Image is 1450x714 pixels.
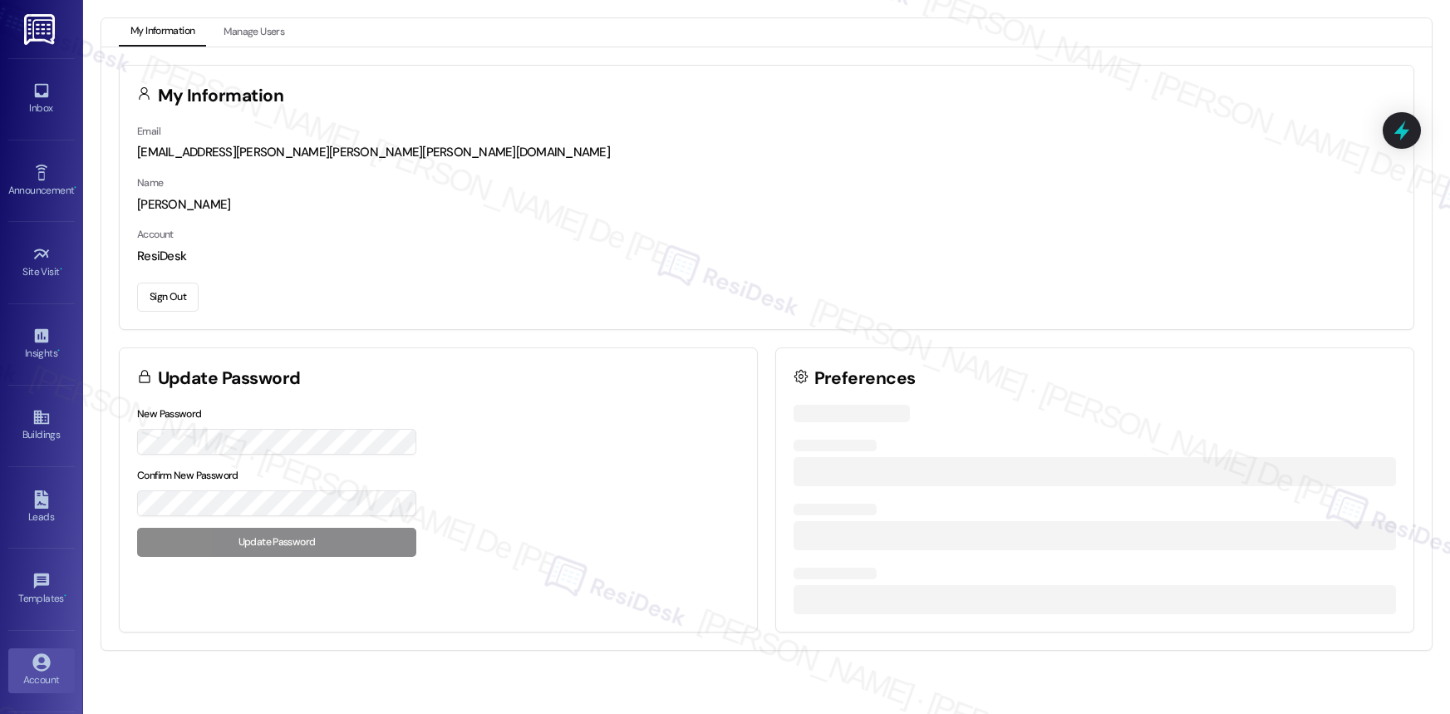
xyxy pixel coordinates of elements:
label: Name [137,176,164,190]
label: Confirm New Password [137,469,238,482]
button: Manage Users [212,18,296,47]
span: • [64,590,66,602]
span: • [60,263,62,275]
a: Buildings [8,403,75,448]
a: Leads [8,485,75,530]
button: Sign Out [137,283,199,312]
a: Account [8,648,75,693]
img: ResiDesk Logo [24,14,58,45]
label: New Password [137,407,202,421]
a: Site Visit • [8,240,75,285]
label: Email [137,125,160,138]
div: [EMAIL_ADDRESS][PERSON_NAME][PERSON_NAME][PERSON_NAME][DOMAIN_NAME] [137,144,1396,161]
h3: My Information [158,87,284,105]
a: Insights • [8,322,75,367]
span: • [57,345,60,357]
label: Account [137,228,174,241]
div: [PERSON_NAME] [137,196,1396,214]
a: Templates • [8,567,75,612]
h3: Preferences [814,370,916,387]
div: ResiDesk [137,248,1396,265]
span: • [74,182,76,194]
a: Inbox [8,76,75,121]
button: My Information [119,18,206,47]
h3: Update Password [158,370,301,387]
